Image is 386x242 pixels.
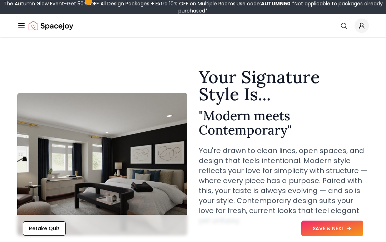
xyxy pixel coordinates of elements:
[23,221,66,236] button: Retake Quiz
[29,19,73,33] img: Spacejoy Logo
[199,69,369,103] h1: Your Signature Style Is...
[301,221,363,236] button: SAVE & NEXT
[29,19,73,33] a: Spacejoy
[199,146,369,226] p: You're drawn to clean lines, open spaces, and design that feels intentional. Modern style reflect...
[199,109,369,137] h2: " Modern meets Contemporary "
[17,93,187,236] img: Modern meets Contemporary Style Example
[17,14,369,37] nav: Global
